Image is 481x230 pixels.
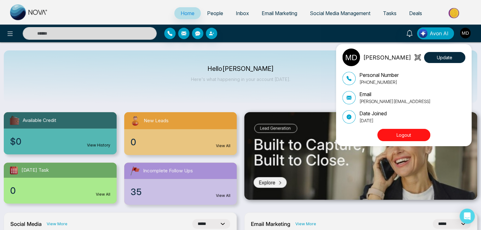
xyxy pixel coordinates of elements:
button: Logout [377,129,430,141]
p: [PERSON_NAME][EMAIL_ADDRESS] [359,98,431,105]
p: Email [359,90,431,98]
p: Date Joined [359,110,387,117]
button: Update [424,52,465,63]
p: [DATE] [359,117,387,124]
div: Open Intercom Messenger [460,209,475,224]
p: [PERSON_NAME] [363,53,411,62]
p: Personal Number [359,71,399,79]
p: [PHONE_NUMBER] [359,79,399,85]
